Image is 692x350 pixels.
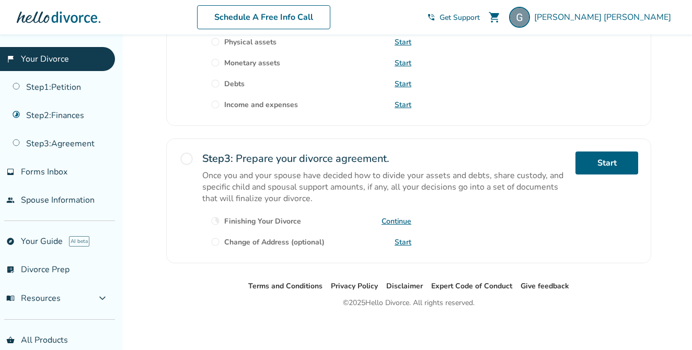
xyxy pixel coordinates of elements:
[224,216,301,226] div: Finishing Your Divorce
[202,151,233,166] strong: Step 3 :
[343,297,475,309] div: © 2025 Hello Divorce. All rights reserved.
[395,37,411,47] a: Start
[440,13,480,22] span: Get Support
[179,151,194,166] span: radio_button_unchecked
[6,237,15,246] span: explore
[197,5,330,29] a: Schedule A Free Info Call
[386,280,423,293] li: Disclaimer
[211,100,220,109] span: radio_button_unchecked
[6,265,15,274] span: list_alt_check
[382,216,411,226] a: Continue
[534,11,675,23] span: [PERSON_NAME] [PERSON_NAME]
[224,58,280,68] div: Monetary assets
[69,236,89,247] span: AI beta
[6,336,15,344] span: shopping_basket
[427,13,435,21] span: phone_in_talk
[224,37,276,47] div: Physical assets
[202,170,567,204] p: Once you and your spouse have decided how to divide your assets and debts, share custody, and spe...
[211,237,220,247] span: radio_button_unchecked
[202,151,567,166] h2: Prepare your divorce agreement.
[224,100,298,110] div: Income and expenses
[248,281,322,291] a: Terms and Conditions
[331,281,378,291] a: Privacy Policy
[509,7,530,28] img: Gabrielle Cartelli
[640,300,692,350] iframe: Chat Widget
[575,151,638,174] a: Start
[6,293,61,304] span: Resources
[6,196,15,204] span: people
[96,292,109,305] span: expand_more
[6,294,15,302] span: menu_book
[6,55,15,63] span: flag_2
[224,237,325,247] div: Change of Address (optional)
[427,13,480,22] a: phone_in_talkGet Support
[211,79,220,88] span: radio_button_unchecked
[521,280,569,293] li: Give feedback
[211,216,220,226] span: clock_loader_40
[395,58,411,68] a: Start
[6,168,15,176] span: inbox
[211,37,220,46] span: radio_button_unchecked
[395,100,411,110] a: Start
[224,79,245,89] div: Debts
[488,11,501,24] span: shopping_cart
[431,281,512,291] a: Expert Code of Conduct
[395,237,411,247] a: Start
[211,58,220,67] span: radio_button_unchecked
[395,79,411,89] a: Start
[21,166,67,178] span: Forms Inbox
